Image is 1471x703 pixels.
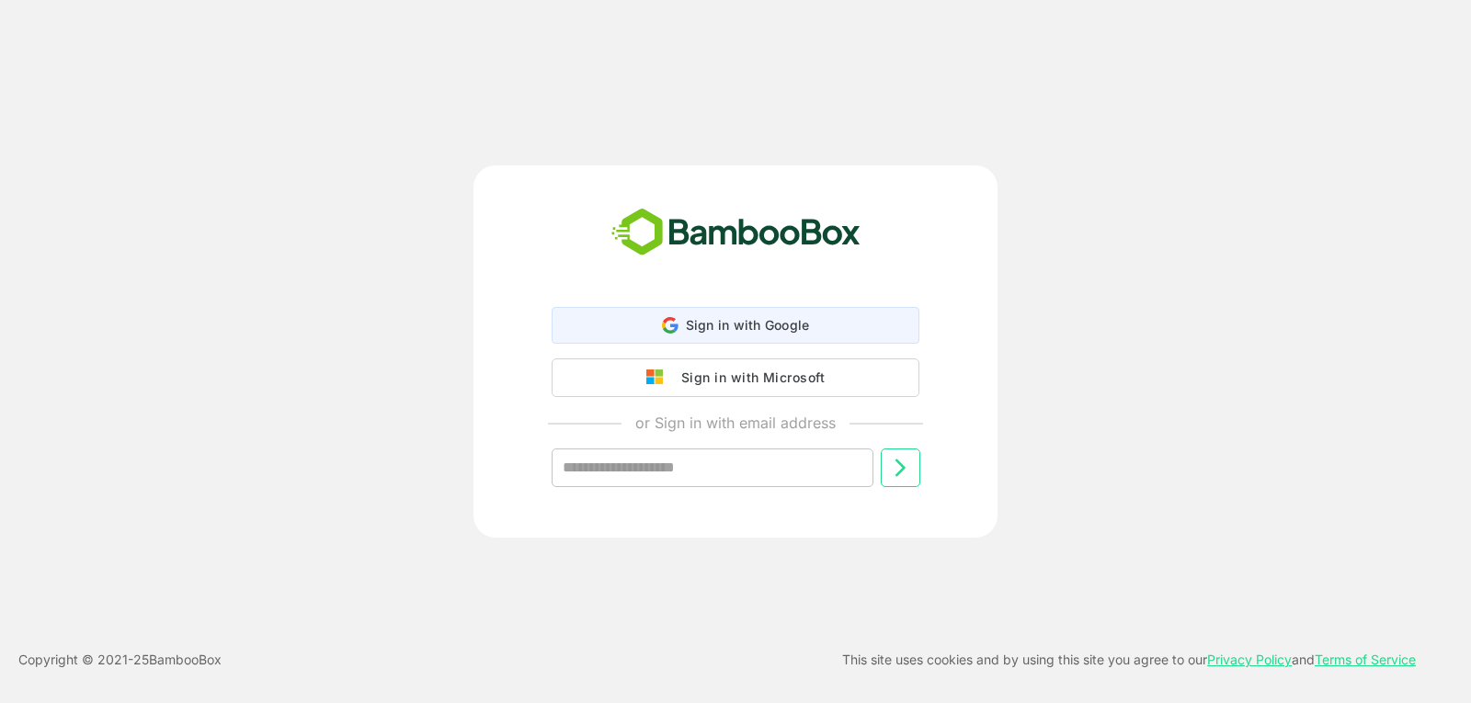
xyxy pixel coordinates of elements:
div: Sign in with Google [552,307,919,344]
img: google [646,369,672,386]
p: This site uses cookies and by using this site you agree to our and [842,649,1416,671]
button: Sign in with Microsoft [552,358,919,397]
a: Privacy Policy [1207,652,1292,667]
span: Sign in with Google [686,317,810,333]
p: Copyright © 2021- 25 BambooBox [18,649,222,671]
a: Terms of Service [1315,652,1416,667]
p: or Sign in with email address [635,412,836,434]
img: bamboobox [601,202,871,263]
div: Sign in with Microsoft [672,366,825,390]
